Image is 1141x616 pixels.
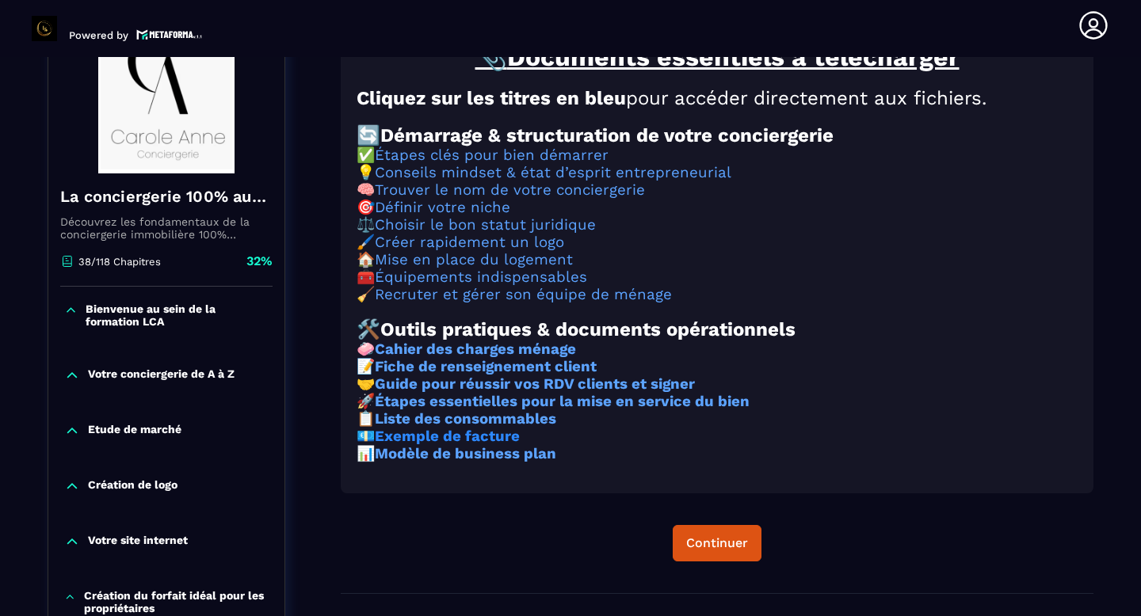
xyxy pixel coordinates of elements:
p: Powered by [69,29,128,41]
h3: ✅ [357,146,1078,164]
p: Votre conciergerie de A à Z [88,367,235,383]
a: Fiche de renseignement client [375,358,597,375]
h3: 🖌️ [357,234,1078,251]
strong: Outils pratiques & documents opérationnels [380,318,796,340]
h3: 🧰 [357,268,1078,286]
strong: Démarrage & structuration de votre conciergerie [380,124,834,146]
p: Etude de marché [88,423,181,439]
p: Bienvenue au sein de la formation LCA [86,302,269,328]
a: Cahier des charges ménage [375,340,576,358]
h3: 🧠 [357,181,1078,199]
a: Créer rapidement un logo [375,234,564,251]
h4: La conciergerie 100% automatisée [60,185,273,207]
a: Exemple de facture [375,428,520,445]
h2: pour accéder directement aux fichiers. [357,87,1078,109]
h3: 📋 [357,410,1078,428]
h3: 🎯 [357,199,1078,216]
a: Recruter et gérer son équipe de ménage [375,286,672,303]
h3: 🧼 [357,340,1078,358]
p: Création de logo [88,478,177,494]
a: Modèle de business plan [375,445,556,462]
img: logo [136,28,203,41]
h3: 💡 [357,164,1078,181]
a: Étapes clés pour bien démarrer [375,146,609,164]
a: Choisir le bon statut juridique [375,216,596,234]
a: Conseils mindset & état d’esprit entrepreneurial [375,164,731,181]
a: Liste des consommables [375,410,556,428]
h3: 💶 [357,428,1078,445]
h3: 🧹 [357,286,1078,303]
u: 📎 [475,42,507,72]
p: Découvrez les fondamentaux de la conciergerie immobilière 100% automatisée. Cette formation est c... [60,215,273,241]
strong: Cliquez sur les titres en bleu [357,87,626,109]
u: Documents essentiels à télécharger [507,42,960,72]
h3: 📊 [357,445,1078,462]
h3: ⚖️ [357,216,1078,234]
p: 38/118 Chapitres [78,256,161,268]
h3: 🚀 [357,393,1078,410]
h3: 🏠 [357,251,1078,268]
div: Continuer [686,535,748,551]
a: Trouver le nom de votre conciergerie [375,181,645,199]
a: Guide pour réussir vos RDV clients et signer [375,375,695,393]
h2: 🔄 [357,124,1078,146]
button: Continuer [673,525,761,561]
h3: 📝 [357,358,1078,375]
p: 32% [246,253,273,270]
p: Votre site internet [88,534,188,549]
a: Mise en place du logement [375,251,573,268]
a: Étapes essentielles pour la mise en service du bien [375,393,750,410]
img: logo-branding [32,16,57,41]
p: Création du forfait idéal pour les propriétaires [84,589,269,614]
h3: 🤝 [357,375,1078,393]
a: Définir votre niche [375,199,510,216]
h2: 🛠️ [357,318,1078,340]
a: Équipements indispensables [375,268,587,286]
img: banner [60,15,273,173]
